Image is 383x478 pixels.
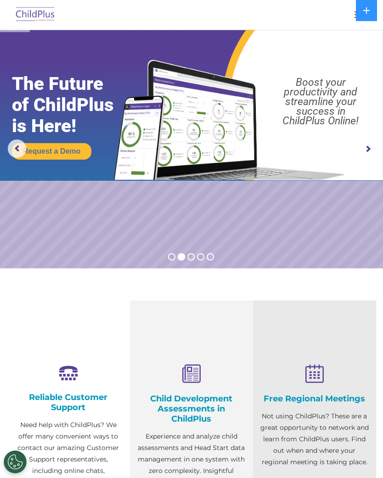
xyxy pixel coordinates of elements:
[12,73,134,137] rs-layer: The Future of ChildPlus is Here!
[260,394,369,404] h4: Free Regional Meetings
[4,450,27,473] button: Cookies Settings
[260,411,369,468] p: Not using ChildPlus? These are a great opportunity to network and learn from ChildPlus users. Fin...
[264,78,377,126] rs-layer: Boost your productivity and streamline your success in ChildPlus Online!
[12,143,91,160] a: Request a Demo
[137,394,246,424] h4: Child Development Assessments in ChildPlus
[14,392,123,412] h4: Reliable Customer Support
[14,4,57,26] img: ChildPlus by Procare Solutions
